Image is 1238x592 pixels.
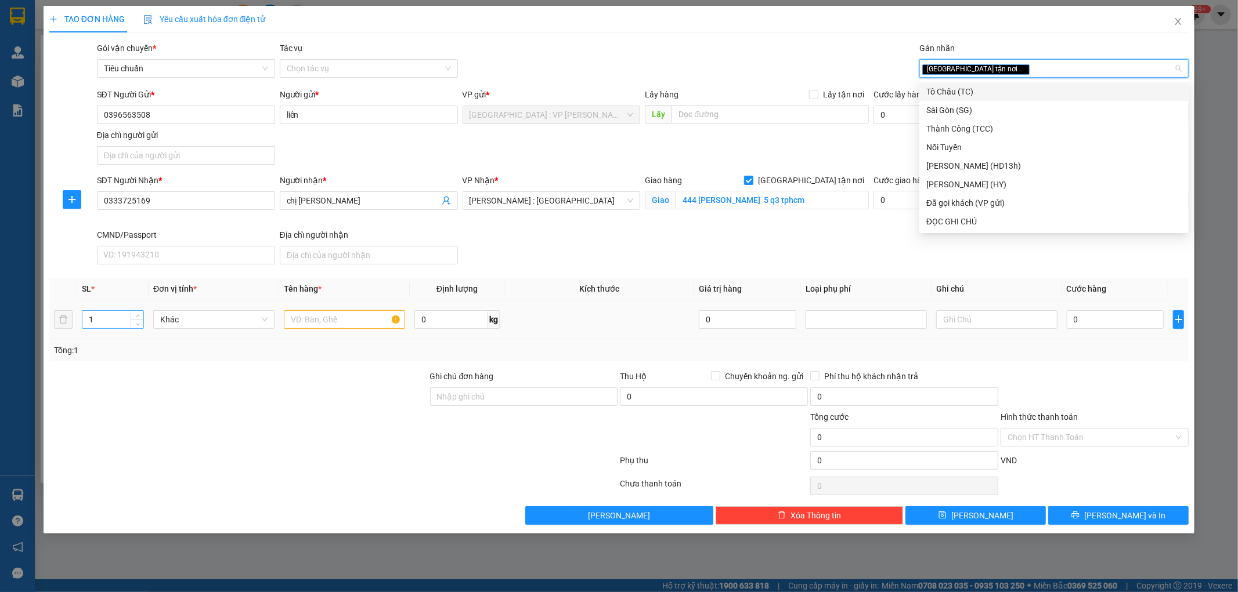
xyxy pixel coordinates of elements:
div: Sài Gòn (SG) [919,101,1189,119]
div: Tô Châu (TC) [926,85,1182,98]
span: plus [49,15,57,23]
span: Chuyển khoản ng. gửi [720,370,808,383]
div: Địa chỉ người gửi [97,129,275,141]
span: plus [1174,315,1183,324]
span: up [134,313,141,319]
input: Cước lấy hàng [874,106,1006,124]
div: SĐT Người Nhận [97,174,275,187]
label: Tác vụ [280,43,303,53]
span: Lấy hàng [645,90,678,99]
span: Hồ Chí Minh : Kho Quận 12 [470,192,634,209]
label: Cước lấy hàng [874,90,926,99]
div: Người nhận [280,174,458,187]
div: Sài Gòn (SG) [926,104,1182,117]
span: VP Nhận [463,176,495,185]
th: Loại phụ phí [801,278,932,300]
div: Nối Tuyến [926,141,1182,154]
button: delete [54,310,73,329]
button: printer[PERSON_NAME] và In [1048,506,1189,525]
div: Thành Công (TCC) [926,122,1182,135]
strong: PHIẾU DÁN LÊN HÀNG [77,5,230,21]
span: Lấy [645,105,672,124]
div: Người gửi [280,88,458,101]
div: Đã gọi khách (VP gửi) [919,194,1189,212]
span: Hà Nội : VP Nam Từ Liêm [470,106,634,124]
input: Gán nhãn [1031,61,1034,75]
span: [PERSON_NAME] [588,509,650,522]
div: Huy Dương (HD13h) [919,157,1189,175]
div: Tổng: 1 [54,344,478,357]
span: plus [63,195,81,204]
div: Hoàng Yến (HY) [919,175,1189,194]
span: user-add [442,196,451,205]
span: Tổng cước [810,412,849,422]
div: Thành Công (TCC) [919,119,1189,138]
div: CMND/Passport [97,228,275,241]
div: SĐT Người Gửi [97,88,275,101]
th: Ghi chú [932,278,1062,300]
label: Cước giao hàng [874,176,931,185]
div: ĐỌC GHI CHÚ [919,212,1189,231]
span: CÔNG TY TNHH CHUYỂN PHÁT NHANH BẢO AN [101,39,213,60]
span: Khác [160,311,268,328]
span: Xóa Thông tin [791,509,841,522]
div: Đã gọi khách (VP gửi) [926,197,1182,209]
button: Close [1162,6,1194,38]
span: Kích thước [579,284,619,293]
input: Giao tận nơi [676,191,869,209]
span: Giao [645,191,676,209]
span: Giá trị hàng [699,284,742,293]
button: save[PERSON_NAME] [905,506,1046,525]
div: [PERSON_NAME] (HD13h) [926,159,1182,172]
input: Ghi Chú [936,310,1057,329]
span: Mã đơn: VPMD1409250002 [5,70,180,86]
div: VP gửi [463,88,641,101]
span: Ngày in phiếu: 09:58 ngày [73,23,234,35]
span: Decrease Value [131,319,143,328]
label: Hình thức thanh toán [1001,412,1078,422]
span: TẠO ĐƠN HÀNG [49,14,125,24]
button: plus [63,190,81,209]
span: save [939,511,947,520]
span: [PERSON_NAME] và In [1084,509,1165,522]
span: Thu Hộ [620,372,647,381]
span: Gói vận chuyển [97,43,156,53]
span: close [1019,66,1025,72]
span: kg [488,310,500,329]
button: deleteXóa Thông tin [716,506,904,525]
span: printer [1071,511,1080,520]
span: [PERSON_NAME] [951,509,1013,522]
span: close [1174,17,1183,26]
div: Chưa thanh toán [619,477,810,497]
div: Tô Châu (TC) [919,82,1189,101]
span: Đơn vị tính [153,284,197,293]
div: Nối Tuyến [919,138,1189,157]
span: [PHONE_NUMBER] [5,39,88,60]
input: Địa chỉ của người gửi [97,146,275,165]
div: ĐỌC GHI CHÚ [926,215,1182,228]
div: Địa chỉ người nhận [280,228,458,241]
input: Dọc đường [672,105,869,124]
span: [GEOGRAPHIC_DATA] tận nơi [922,64,1030,75]
span: [GEOGRAPHIC_DATA] tận nơi [753,174,869,187]
strong: CSKH: [32,39,62,49]
img: icon [143,15,153,24]
div: [PERSON_NAME] (HY) [926,178,1182,191]
span: Yêu cầu xuất hóa đơn điện tử [143,14,266,24]
span: Tên hàng [284,284,322,293]
button: [PERSON_NAME] [525,506,713,525]
input: Cước giao hàng [874,191,983,209]
input: Địa chỉ của người nhận [280,246,458,264]
span: delete [778,511,786,520]
span: Giao hàng [645,176,682,185]
label: Ghi chú đơn hàng [430,372,494,381]
span: SL [82,284,91,293]
span: Increase Value [131,311,143,319]
input: Ghi chú đơn hàng [430,387,618,406]
span: Cước hàng [1067,284,1107,293]
input: VD: Bàn, Ghế [284,310,405,329]
span: Định lượng [436,284,478,293]
span: VND [1001,456,1017,465]
div: Phụ thu [619,454,810,474]
span: Phí thu hộ khách nhận trả [820,370,923,383]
